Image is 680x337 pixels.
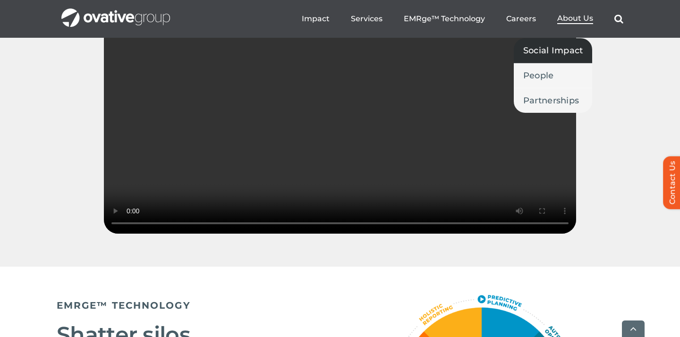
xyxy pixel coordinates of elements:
[351,14,382,24] a: Services
[614,14,623,24] a: Search
[523,94,579,107] span: Partnerships
[557,14,593,23] span: About Us
[302,4,623,34] nav: Menu
[523,69,554,82] span: People
[61,8,170,17] a: OG_Full_horizontal_WHT
[514,88,593,113] a: Partnerships
[523,44,583,57] span: Social Impact
[514,63,593,88] a: People
[557,14,593,24] a: About Us
[514,38,593,63] a: Social Impact
[302,14,330,24] a: Impact
[57,300,340,311] h5: EMRGE™ TECHNOLOGY
[404,14,485,24] a: EMRge™ Technology
[506,14,536,24] a: Careers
